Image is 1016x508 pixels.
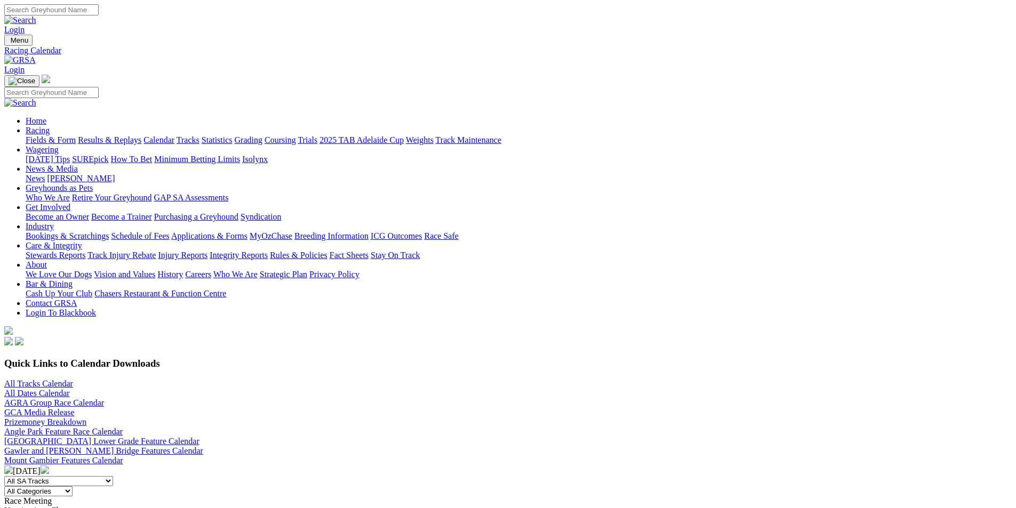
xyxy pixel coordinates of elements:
[171,231,247,240] a: Applications & Forms
[4,98,36,108] img: Search
[111,155,153,164] a: How To Bet
[26,231,1012,241] div: Industry
[4,4,99,15] input: Search
[250,231,292,240] a: MyOzChase
[157,270,183,279] a: History
[210,251,268,260] a: Integrity Reports
[4,417,86,426] a: Prizemoney Breakdown
[26,289,92,298] a: Cash Up Your Club
[213,270,258,279] a: Who We Are
[4,15,36,25] img: Search
[270,251,327,260] a: Rules & Policies
[4,35,33,46] button: Toggle navigation
[185,270,211,279] a: Careers
[26,155,70,164] a: [DATE] Tips
[235,135,262,144] a: Grading
[26,126,50,135] a: Racing
[4,496,1012,506] div: Race Meeting
[26,212,89,221] a: Become an Owner
[26,251,85,260] a: Stewards Reports
[4,456,123,465] a: Mount Gambier Features Calendar
[94,270,155,279] a: Vision and Values
[4,25,25,34] a: Login
[4,46,1012,55] a: Racing Calendar
[26,145,59,154] a: Wagering
[424,231,458,240] a: Race Safe
[371,231,422,240] a: ICG Outcomes
[319,135,404,144] a: 2025 TAB Adelaide Cup
[26,289,1012,299] div: Bar & Dining
[177,135,199,144] a: Tracks
[26,212,1012,222] div: Get Involved
[242,155,268,164] a: Isolynx
[91,212,152,221] a: Become a Trainer
[4,427,123,436] a: Angle Park Feature Race Calendar
[158,251,207,260] a: Injury Reports
[26,164,78,173] a: News & Media
[330,251,369,260] a: Fact Sheets
[4,358,1012,369] h3: Quick Links to Calendar Downloads
[4,465,13,474] img: chevron-left-pager-white.svg
[26,193,70,202] a: Who We Are
[26,251,1012,260] div: Care & Integrity
[154,193,229,202] a: GAP SA Assessments
[4,75,39,87] button: Toggle navigation
[4,87,99,98] input: Search
[436,135,501,144] a: Track Maintenance
[4,65,25,74] a: Login
[87,251,156,260] a: Track Injury Rebate
[4,389,70,398] a: All Dates Calendar
[11,36,28,44] span: Menu
[4,465,1012,476] div: [DATE]
[26,270,1012,279] div: About
[26,135,1012,145] div: Racing
[4,398,104,407] a: AGRA Group Race Calendar
[4,337,13,345] img: facebook.svg
[9,77,35,85] img: Close
[26,231,109,240] a: Bookings & Scratchings
[26,299,77,308] a: Contact GRSA
[265,135,296,144] a: Coursing
[47,174,115,183] a: [PERSON_NAME]
[4,408,75,417] a: GCA Media Release
[26,183,93,192] a: Greyhounds as Pets
[26,174,1012,183] div: News & Media
[294,231,369,240] a: Breeding Information
[26,193,1012,203] div: Greyhounds as Pets
[4,446,203,455] a: Gawler and [PERSON_NAME] Bridge Features Calendar
[309,270,359,279] a: Privacy Policy
[26,279,73,288] a: Bar & Dining
[41,465,49,474] img: chevron-right-pager-white.svg
[260,270,307,279] a: Strategic Plan
[154,155,240,164] a: Minimum Betting Limits
[26,308,96,317] a: Login To Blackbook
[4,379,73,388] a: All Tracks Calendar
[78,135,141,144] a: Results & Replays
[241,212,281,221] a: Syndication
[26,174,45,183] a: News
[26,222,54,231] a: Industry
[4,326,13,335] img: logo-grsa-white.png
[406,135,434,144] a: Weights
[26,203,70,212] a: Get Involved
[72,155,108,164] a: SUREpick
[202,135,233,144] a: Statistics
[15,337,23,345] img: twitter.svg
[26,135,76,144] a: Fields & Form
[4,437,199,446] a: [GEOGRAPHIC_DATA] Lower Grade Feature Calendar
[42,75,50,83] img: logo-grsa-white.png
[72,193,152,202] a: Retire Your Greyhound
[94,289,226,298] a: Chasers Restaurant & Function Centre
[154,212,238,221] a: Purchasing a Greyhound
[26,241,82,250] a: Care & Integrity
[26,155,1012,164] div: Wagering
[111,231,169,240] a: Schedule of Fees
[26,260,47,269] a: About
[371,251,420,260] a: Stay On Track
[26,116,46,125] a: Home
[4,55,36,65] img: GRSA
[298,135,317,144] a: Trials
[26,270,92,279] a: We Love Our Dogs
[143,135,174,144] a: Calendar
